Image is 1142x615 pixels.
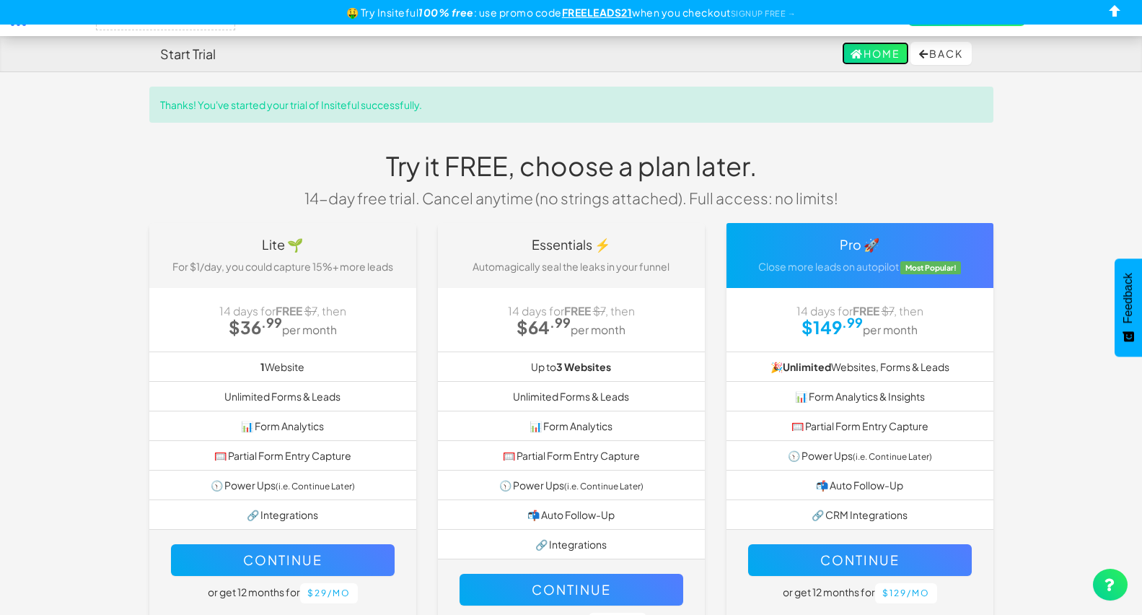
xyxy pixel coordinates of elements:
li: 🔗 Integrations [438,529,705,559]
li: 📊 Form Analytics & Insights [726,381,993,411]
small: (i.e. Continue Later) [564,481,644,492]
strike: $7 [593,304,605,318]
span: 14 days for , then [508,304,635,318]
li: 🕥 Power Ups [438,470,705,500]
li: 📬 Auto Follow-Up [726,470,993,500]
li: 🥅 Partial Form Entry Capture [149,440,416,471]
li: Up to [438,352,705,382]
p: For $1/day, you could capture 15%+ more leads [160,259,405,274]
b: 100% free [418,6,474,19]
strike: $7 [882,304,894,318]
button: Back [910,42,972,65]
li: 🎉 Websites, Forms & Leads [726,352,993,382]
div: Thanks! You've started your trial of Insiteful successfully. [149,87,993,123]
small: (i.e. Continue Later) [853,451,932,462]
li: 🔗 CRM Integrations [726,500,993,530]
u: FREELEADS21 [562,6,633,19]
small: per month [863,323,918,336]
button: Continue [748,544,972,576]
li: Unlimited Forms & Leads [438,381,705,411]
button: Continue [171,544,395,576]
strong: FREE [853,304,879,318]
span: 14 days for , then [796,304,923,318]
strong: FREE [564,304,591,318]
li: 🥅 Partial Form Entry Capture [438,440,705,471]
h4: Pro 🚀 [737,237,983,252]
sup: .99 [261,314,282,331]
li: Unlimited Forms & Leads [149,381,416,411]
sup: .99 [550,314,571,331]
a: SIGNUP FREE → [731,9,796,18]
h4: Lite 🌱 [160,237,405,252]
strike: $7 [304,304,317,318]
b: 1 [260,360,265,373]
small: per month [571,323,625,336]
sup: .99 [842,314,863,331]
small: per month [282,323,337,336]
strong: Unlimited [783,360,831,373]
span: Most Popular! [900,261,961,274]
strong: $64 [517,316,571,338]
span: Feedback [1122,273,1135,323]
span: 14 days for , then [219,304,346,318]
h5: or get 12 months for [748,583,972,603]
li: 🕥 Power Ups [149,470,416,500]
h1: Try it FREE, choose a plan later. [294,152,849,180]
li: 🕥 Power Ups [726,440,993,471]
button: $129/mo [875,583,937,603]
strong: $149 [801,316,863,338]
a: Home [842,42,909,65]
span: Close more leads on autopilot [758,260,899,273]
strong: $36 [229,316,282,338]
li: 📬 Auto Follow-Up [438,500,705,530]
b: 3 Websites [556,360,611,373]
button: $29/mo [300,583,358,603]
p: 14-day free trial. Cancel anytime (no strings attached). Full access: no limits! [294,188,849,209]
strong: FREE [276,304,302,318]
li: 📊 Form Analytics [149,411,416,441]
li: 🔗 Integrations [149,500,416,530]
small: (i.e. Continue Later) [276,481,355,492]
button: Feedback - Show survey [1115,258,1142,357]
li: 📊 Form Analytics [438,411,705,441]
button: Continue [460,574,683,606]
li: Website [149,352,416,382]
li: 🥅 Partial Form Entry Capture [726,411,993,441]
p: Automagically seal the leaks in your funnel [449,259,694,274]
h4: Essentials ⚡ [449,237,694,252]
h5: or get 12 months for [171,583,395,603]
h4: Start Trial [160,47,216,61]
